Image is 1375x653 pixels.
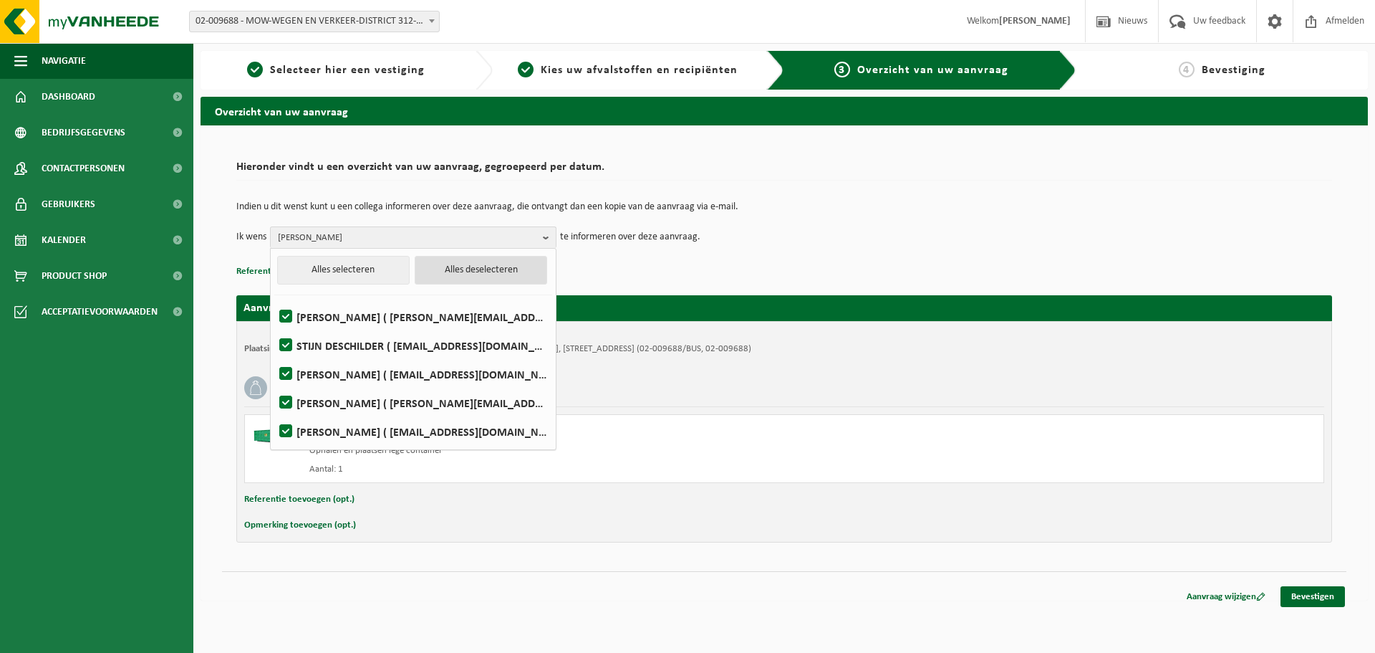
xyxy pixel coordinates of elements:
[834,62,850,77] span: 3
[999,16,1071,27] strong: [PERSON_NAME]
[857,65,1008,76] span: Overzicht van uw aanvraag
[270,65,425,76] span: Selecteer hier een vestiging
[278,227,537,249] span: [PERSON_NAME]
[277,256,410,285] button: Alles selecteren
[244,344,307,353] strong: Plaatsingsadres:
[236,161,1332,181] h2: Hieronder vindt u een overzicht van uw aanvraag, gegroepeerd per datum.
[244,516,356,535] button: Opmerking toevoegen (opt.)
[247,62,263,77] span: 1
[236,262,347,281] button: Referentie toevoegen (opt.)
[208,62,464,79] a: 1Selecteer hier een vestiging
[252,422,295,444] img: HK-XC-20-GN-00.png
[236,202,1332,212] p: Indien u dit wenst kunt u een collega informeren over deze aanvraag, die ontvangt dan een kopie v...
[42,222,86,258] span: Kalender
[236,227,266,248] p: Ik wens
[500,62,756,79] a: 2Kies uw afvalstoffen en recipiënten
[243,302,351,314] strong: Aanvraag voor [DATE]
[42,115,125,151] span: Bedrijfsgegevens
[276,363,549,385] label: [PERSON_NAME] ( [EMAIL_ADDRESS][DOMAIN_NAME] )
[309,464,841,475] div: Aantal: 1
[42,186,95,222] span: Gebruikers
[276,392,549,414] label: [PERSON_NAME] ( [PERSON_NAME][EMAIL_ADDRESS][DOMAIN_NAME] )
[415,256,547,285] button: Alles deselecteren
[1179,62,1195,77] span: 4
[309,445,841,457] div: Ophalen en plaatsen lege container
[518,62,534,77] span: 2
[1202,65,1265,76] span: Bevestiging
[42,151,125,186] span: Contactpersonen
[541,65,738,76] span: Kies uw afvalstoffen en recipiënten
[276,306,549,328] label: [PERSON_NAME] ( [PERSON_NAME][EMAIL_ADDRESS][DOMAIN_NAME] )
[244,490,354,509] button: Referentie toevoegen (opt.)
[560,227,700,248] p: te informeren over deze aanvraag.
[42,258,107,294] span: Product Shop
[189,11,440,32] span: 02-009688 - MOW-WEGEN EN VERKEER-DISTRICT 312-KORTRIJK - KORTRIJK
[42,43,86,79] span: Navigatie
[1280,586,1345,607] a: Bevestigen
[276,421,549,442] label: [PERSON_NAME] ( [EMAIL_ADDRESS][DOMAIN_NAME] )
[201,97,1368,125] h2: Overzicht van uw aanvraag
[276,335,549,356] label: STIJN DESCHILDER ( [EMAIL_ADDRESS][DOMAIN_NAME] )
[42,294,158,330] span: Acceptatievoorwaarden
[270,227,556,248] button: [PERSON_NAME]
[42,79,95,115] span: Dashboard
[190,11,439,32] span: 02-009688 - MOW-WEGEN EN VERKEER-DISTRICT 312-KORTRIJK - KORTRIJK
[1176,586,1276,607] a: Aanvraag wijzigen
